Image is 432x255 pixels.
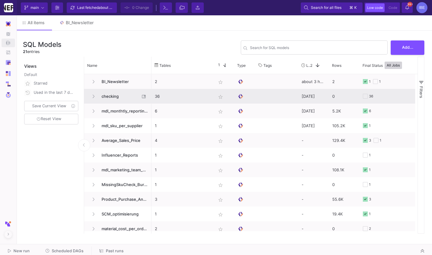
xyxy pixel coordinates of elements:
span: Low code [367,6,383,10]
img: SQL Model [237,196,244,203]
button: Code [387,3,399,12]
p: 1 [155,207,209,221]
div: - [298,133,329,148]
img: Navigation icon [6,60,11,65]
img: Navigation icon [6,82,11,86]
div: 55.6K [329,192,359,207]
span: Save Current View [32,104,66,108]
img: Navigation icon [6,32,11,36]
span: Name [87,63,97,68]
button: Save Current View [24,101,78,111]
div: entries [23,49,61,55]
span: mdl_sku_per_supplier [98,119,148,133]
div: 6 [369,104,371,118]
mat-icon: star_border [217,226,224,233]
button: Reset View [24,114,78,124]
div: BI_Newsletter [66,20,94,25]
div: 19.4K [329,207,359,221]
div: 1 [380,133,381,148]
span: mdl_marketing_team_data_overview_optimisation [98,163,148,177]
button: ⌘k [348,4,359,11]
span: New run [13,249,30,253]
mat-icon: star_border [217,108,224,115]
img: SQL Model [237,78,244,85]
div: 3 [369,192,371,207]
div: Final Status [363,58,412,72]
span: Search for all files [311,3,341,12]
span: main [31,3,39,12]
p: 1 [155,119,209,133]
div: Navigation icon [2,29,15,57]
span: 99+ [408,2,412,7]
div: 1 [379,74,381,89]
div: about 3 hours ago [298,74,329,89]
mat-icon: star_border [217,167,224,174]
div: 0 [329,148,359,162]
div: Used in the last 7 days [34,88,75,97]
button: All Jobs [385,62,402,69]
div: - [298,207,329,221]
input: Search for name, tables, ... [250,46,385,51]
mat-icon: star_border [217,78,224,86]
span: Code [389,6,397,10]
div: - [298,148,329,162]
div: [DATE] [298,89,329,104]
span: SCM_optimisierung [98,207,148,221]
div: 108.1K [329,162,359,177]
mat-icon: star_border [217,196,224,204]
span: Scheduled DAGs [52,249,84,253]
p: 1 [155,148,209,162]
img: SQL Model [237,167,244,173]
div: - [298,162,329,177]
span: mdl_monthtly_reporting_new [98,104,148,118]
div: 1 [369,148,371,162]
div: 1 [369,207,371,221]
a: Navigation icon [2,79,15,89]
span: BI_Newsletter [98,74,148,89]
div: [DATE] [298,118,329,133]
div: 0 [329,89,359,104]
span: Reset View [37,116,61,121]
div: 1 [369,163,371,177]
mat-icon: star_border [217,137,224,145]
span: material_cost_per_order_sku [98,222,148,236]
span: checking [98,89,140,104]
span: Past runs [106,249,124,253]
p: 1 [155,163,209,177]
img: SQL Model [237,226,244,232]
p: 3 [155,192,209,207]
mat-icon: star_border [217,93,224,101]
img: Tab icon [59,20,65,25]
p: 36 [155,89,209,104]
span: Rows [332,63,341,68]
div: [DATE] [298,104,329,118]
img: YZ4Yr8zUCx6JYM5gIgaTIQYeTXdcwQjnYC8iZtTV.png [4,3,13,12]
button: main [21,2,48,13]
span: Tables [159,63,171,68]
div: 1 [369,119,371,133]
div: 36 [369,89,373,104]
img: Navigation icon [6,40,11,45]
button: Low code [365,3,385,12]
mat-icon: star_border [217,123,224,130]
img: Navigation icon [6,92,11,98]
span: k [354,4,357,11]
button: 99+ [402,2,413,13]
a: Navigation icon [2,69,15,78]
div: - [298,177,329,192]
img: SQL Model [237,152,244,158]
img: SQL Model [237,181,244,188]
img: Navigation icon [6,50,11,55]
a: Navigation icon [2,90,15,100]
img: SQL Model [237,123,244,129]
p: 6 [155,104,209,118]
span: Tags [263,63,272,68]
button: Last fetchedabout 4 hours ago [67,2,117,13]
div: - [298,192,329,207]
img: SQL Model [237,211,244,217]
button: Used in the last 7 days [23,88,80,97]
div: - [298,221,329,236]
span: Last Used [306,63,310,68]
div: 105.2K [329,118,359,133]
img: Navigation icon [6,21,11,26]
